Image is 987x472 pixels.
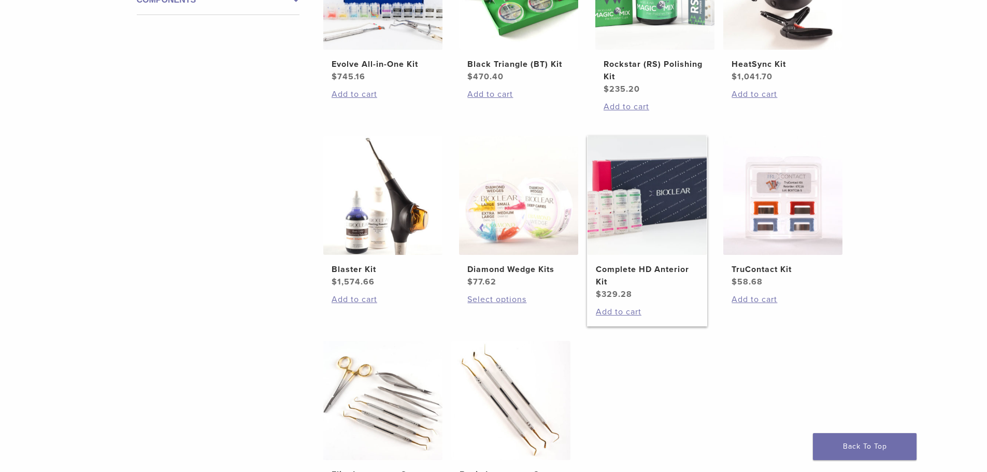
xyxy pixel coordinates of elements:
img: TruContact Kit [723,136,842,255]
h2: TruContact Kit [732,263,834,276]
a: Add to cart: “Evolve All-in-One Kit” [332,88,434,101]
h2: Black Triangle (BT) Kit [467,58,570,70]
a: Add to cart: “Complete HD Anterior Kit” [596,306,698,318]
span: $ [467,277,473,287]
h2: Blaster Kit [332,263,434,276]
bdi: 1,574.66 [332,277,375,287]
a: Add to cart: “TruContact Kit” [732,293,834,306]
a: Complete HD Anterior KitComplete HD Anterior Kit $329.28 [587,136,708,301]
span: $ [604,84,609,94]
img: Diamond Wedge Kits [459,136,578,255]
a: Add to cart: “Rockstar (RS) Polishing Kit” [604,101,706,113]
a: Add to cart: “Blaster Kit” [332,293,434,306]
a: Add to cart: “HeatSync Kit” [732,88,834,101]
span: $ [332,71,337,82]
img: Blaster Kit [323,136,442,255]
span: $ [732,71,737,82]
bdi: 1,041.70 [732,71,773,82]
bdi: 58.68 [732,277,763,287]
bdi: 745.16 [332,71,365,82]
h2: Complete HD Anterior Kit [596,263,698,288]
h2: Diamond Wedge Kits [467,263,570,276]
a: Select options for “Diamond Wedge Kits” [467,293,570,306]
span: $ [467,71,473,82]
img: Complete HD Anterior Kit [588,136,707,255]
h2: HeatSync Kit [732,58,834,70]
h2: Rockstar (RS) Polishing Kit [604,58,706,83]
a: TruContact KitTruContact Kit $58.68 [723,136,843,288]
a: Back To Top [813,433,917,460]
span: $ [596,289,602,299]
a: Diamond Wedge KitsDiamond Wedge Kits $77.62 [459,136,579,288]
bdi: 470.40 [467,71,504,82]
h2: Evolve All-in-One Kit [332,58,434,70]
a: Blaster KitBlaster Kit $1,574.66 [323,136,444,288]
bdi: 329.28 [596,289,632,299]
bdi: 77.62 [467,277,496,287]
bdi: 235.20 [604,84,640,94]
a: Add to cart: “Black Triangle (BT) Kit” [467,88,570,101]
span: $ [732,277,737,287]
img: Basic Instrument Set [451,341,570,460]
img: Elite Instrument Set [323,341,442,460]
span: $ [332,277,337,287]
